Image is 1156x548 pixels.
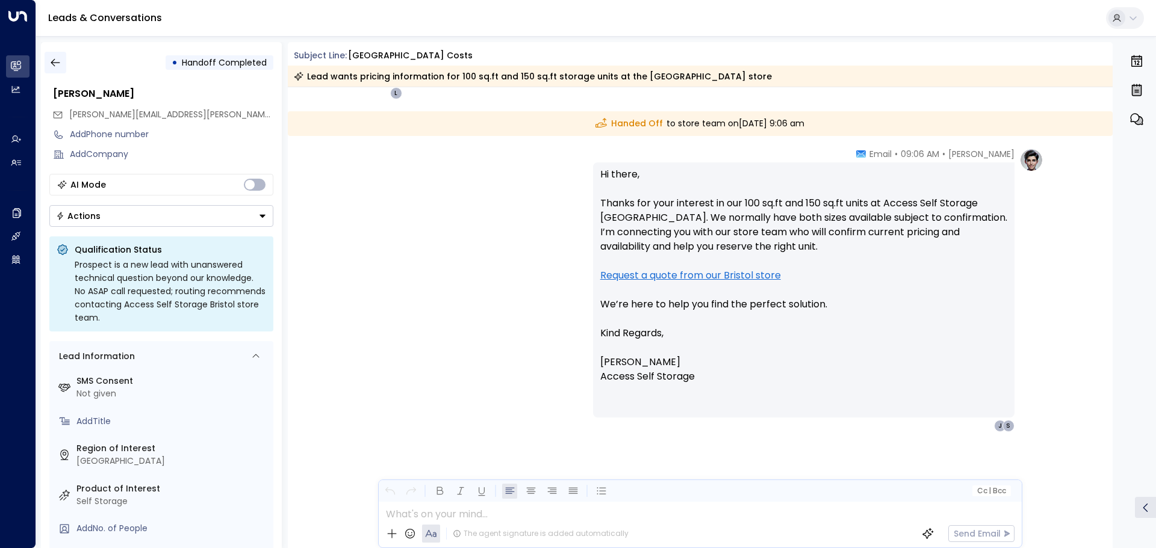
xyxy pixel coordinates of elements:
span: john.pannell@gmail.com [69,108,273,121]
div: AddNo. of People [76,522,269,535]
span: [PERSON_NAME] [600,355,680,369]
span: Handoff Completed [182,57,267,69]
span: Cc Bcc [977,487,1005,495]
span: Subject Line: [294,49,347,61]
button: Redo [403,484,418,499]
div: L [390,87,402,99]
span: | [989,487,991,495]
span: 09:06 AM [901,148,939,160]
span: Access Self Storage [600,369,695,384]
div: AddTitle [76,415,269,428]
div: Lead wants pricing information for 100 sq.ft and 150 sq.ft storage units at the [GEOGRAPHIC_DATA]... [294,70,772,82]
div: [PERSON_NAME] [53,87,273,101]
span: Kind Regards, [600,326,663,340]
div: Button group with a nested menu [49,205,273,227]
div: S [1002,420,1015,432]
label: Region of Interest [76,442,269,455]
button: Actions [49,205,273,227]
span: • [895,148,898,160]
img: profile-logo.png [1019,148,1043,172]
p: Hi there, Thanks for your interest in our 100 sq.ft and 150 sq.ft units at Access Self Storage [G... [600,167,1007,326]
div: Actions [56,211,101,221]
a: Leads & Conversations [48,11,162,25]
span: Email [869,148,892,160]
p: Qualification Status [75,244,266,256]
a: Request a quote from our Bristol store [600,268,781,283]
div: J [994,420,1006,432]
label: Product of Interest [76,482,269,495]
span: Handed Off [595,117,663,130]
span: [PERSON_NAME][EMAIL_ADDRESS][PERSON_NAME][DOMAIN_NAME] [69,108,341,120]
div: Self Storage [76,495,269,508]
label: SMS Consent [76,375,269,387]
div: [GEOGRAPHIC_DATA] costs [348,49,473,62]
button: Cc|Bcc [972,485,1010,497]
div: to store team on [DATE] 9:06 am [288,111,1113,136]
div: • [172,52,178,73]
div: Prospect is a new lead with unanswered technical question beyond our knowledge. No ASAP call requ... [75,258,266,324]
div: AddPhone number [70,128,273,141]
span: [PERSON_NAME] [948,148,1015,160]
div: AI Mode [70,179,106,191]
span: • [942,148,945,160]
div: [GEOGRAPHIC_DATA] [76,455,269,467]
div: Lead Information [55,350,135,363]
button: Undo [382,484,397,499]
div: The agent signature is added automatically [453,528,629,539]
div: AddCompany [70,148,273,161]
div: Not given [76,387,269,400]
